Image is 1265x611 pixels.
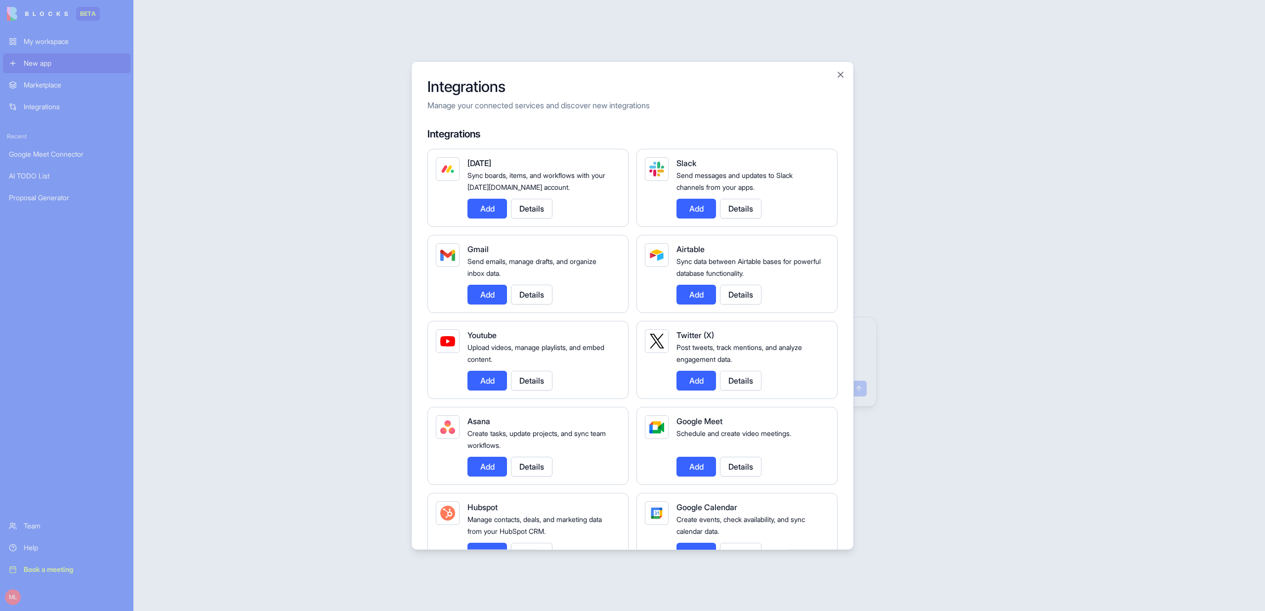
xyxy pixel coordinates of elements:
h2: Integrations [427,78,838,95]
span: Sync data between Airtable bases for powerful database functionality. [676,257,821,277]
button: Add [467,199,507,218]
p: Manage your connected services and discover new integrations [427,99,838,111]
button: Details [720,285,761,305]
span: Create events, check availability, and sync calendar data. [676,515,805,535]
button: Details [511,371,552,391]
span: Google Calendar [676,502,737,512]
span: Manage contacts, deals, and marketing data from your HubSpot CRM. [467,515,602,535]
button: Details [511,285,552,305]
button: Add [467,285,507,305]
button: Details [720,543,761,563]
span: Post tweets, track mentions, and analyze engagement data. [676,343,802,363]
span: Send emails, manage drafts, and organize inbox data. [467,257,596,277]
span: Youtube [467,330,497,340]
button: Add [676,199,716,218]
button: Add [467,371,507,391]
span: [DATE] [467,158,491,168]
button: Add [467,457,507,477]
button: Details [720,457,761,477]
h4: Integrations [427,127,838,141]
span: Gmail [467,244,489,254]
button: Add [676,371,716,391]
button: Add [676,285,716,305]
span: Asana [467,416,490,426]
button: Add [676,457,716,477]
button: Details [511,199,552,218]
span: Sync boards, items, and workflows with your [DATE][DOMAIN_NAME] account. [467,171,605,191]
button: Details [720,199,761,218]
button: Details [511,457,552,477]
button: Add [467,543,507,563]
span: Schedule and create video meetings. [676,429,791,437]
span: Hubspot [467,502,498,512]
span: Twitter (X) [676,330,714,340]
span: Upload videos, manage playlists, and embed content. [467,343,604,363]
span: Airtable [676,244,705,254]
button: Details [511,543,552,563]
button: Details [720,371,761,391]
span: Send messages and updates to Slack channels from your apps. [676,171,793,191]
button: Add [676,543,716,563]
span: Create tasks, update projects, and sync team workflows. [467,429,606,449]
span: Slack [676,158,696,168]
span: Google Meet [676,416,722,426]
